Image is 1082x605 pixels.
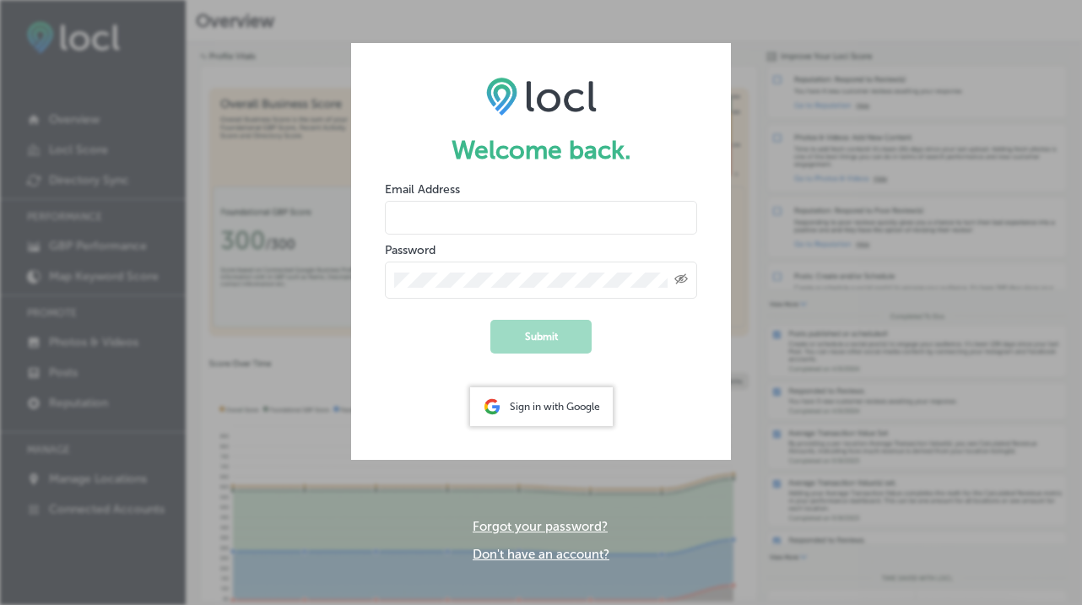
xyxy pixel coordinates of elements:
label: Password [385,243,436,257]
button: Submit [490,320,592,354]
label: Email Address [385,182,460,197]
div: Sign in with Google [470,387,613,426]
a: Forgot your password? [473,519,608,534]
a: Don't have an account? [473,547,609,562]
span: Toggle password visibility [674,273,688,288]
img: LOCL logo [486,77,597,116]
h1: Welcome back. [385,135,697,165]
